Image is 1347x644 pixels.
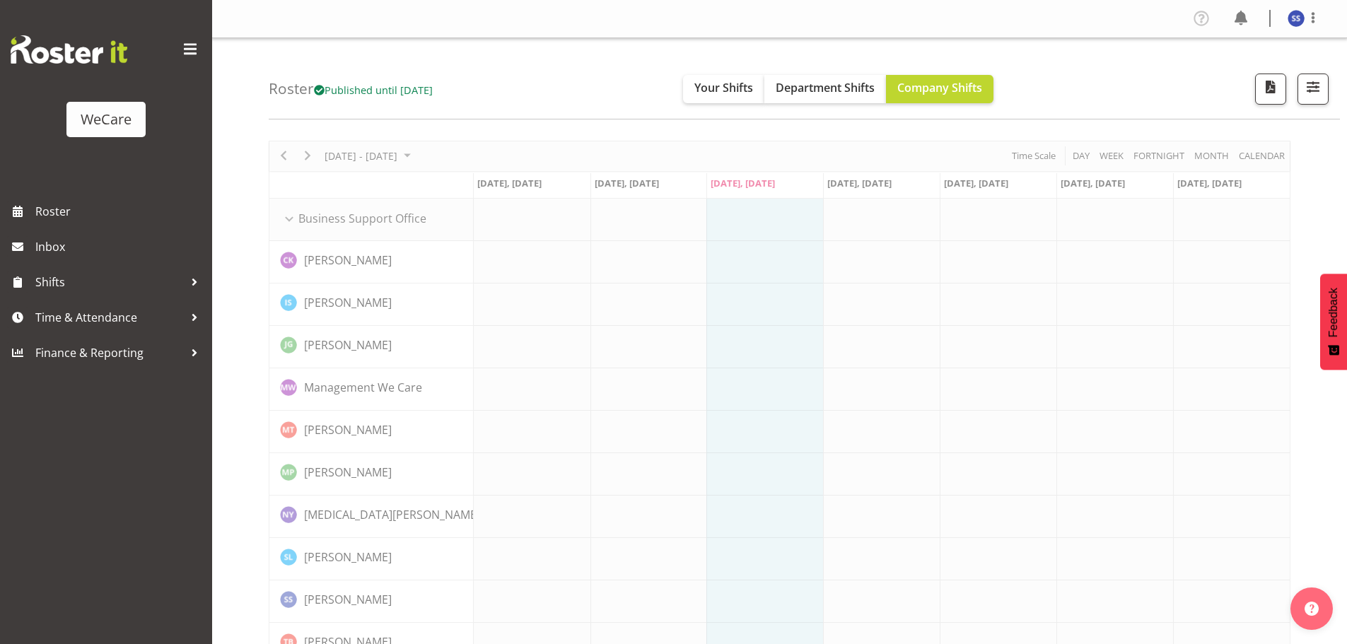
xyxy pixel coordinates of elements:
[694,80,753,95] span: Your Shifts
[764,75,886,103] button: Department Shifts
[1288,10,1305,27] img: savita-savita11083.jpg
[1255,74,1286,105] button: Download a PDF of the roster according to the set date range.
[35,342,184,363] span: Finance & Reporting
[11,35,127,64] img: Rosterit website logo
[35,236,205,257] span: Inbox
[35,201,205,222] span: Roster
[314,83,433,97] span: Published until [DATE]
[897,80,982,95] span: Company Shifts
[683,75,764,103] button: Your Shifts
[269,81,433,97] h4: Roster
[35,271,184,293] span: Shifts
[1298,74,1329,105] button: Filter Shifts
[81,109,132,130] div: WeCare
[1327,288,1340,337] span: Feedback
[35,307,184,328] span: Time & Attendance
[886,75,993,103] button: Company Shifts
[776,80,875,95] span: Department Shifts
[1305,602,1319,616] img: help-xxl-2.png
[1320,274,1347,370] button: Feedback - Show survey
